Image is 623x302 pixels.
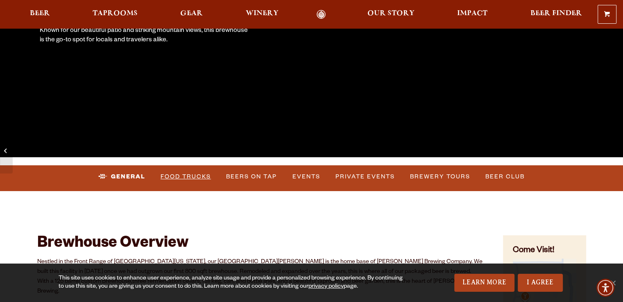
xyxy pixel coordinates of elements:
a: Odell Home [306,10,337,19]
a: I Agree [518,274,563,292]
h4: Come Visit! [513,245,576,257]
div: Accessibility Menu [596,279,614,297]
a: Events [289,167,324,186]
div: This site uses cookies to enhance user experience, analyze site usage and provide a personalized ... [59,275,408,291]
a: Gear [175,10,208,19]
span: Gear [180,10,203,17]
a: Impact [452,10,493,19]
span: Impact [457,10,487,17]
a: Our Story [362,10,420,19]
a: Beer Club [482,167,528,186]
a: General [95,167,149,186]
a: Brewery Tours [407,167,473,186]
span: Beer [30,10,50,17]
a: Beer Finder [525,10,587,19]
a: Beers on Tap [223,167,280,186]
span: Beer Finder [530,10,582,17]
p: Nestled in the Front Range of [GEOGRAPHIC_DATA][US_STATE], our [GEOGRAPHIC_DATA][PERSON_NAME] is ... [37,257,483,297]
a: Winery [240,10,284,19]
a: Beer [25,10,55,19]
span: Our Story [367,10,415,17]
span: Winery [246,10,279,17]
a: Learn More [454,274,514,292]
h2: Brewhouse Overview [37,235,483,253]
a: Taprooms [87,10,143,19]
a: Private Events [332,167,398,186]
a: Food Trucks [157,167,214,186]
a: privacy policy [308,284,344,290]
div: Known for our beautiful patio and striking mountain views, this brewhouse is the go-to spot for l... [40,27,249,45]
span: Taprooms [93,10,138,17]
